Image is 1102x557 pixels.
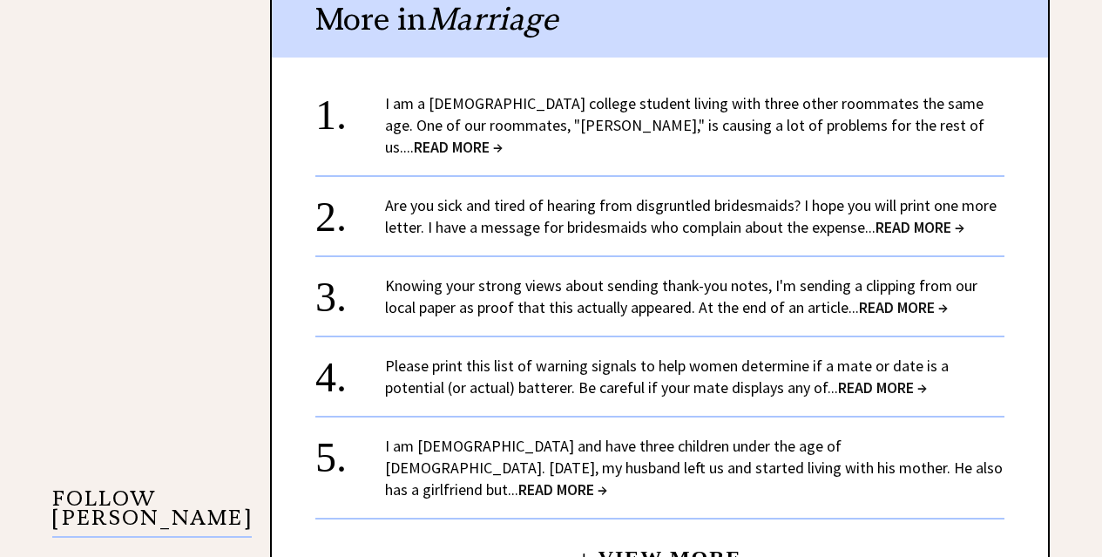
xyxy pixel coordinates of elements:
a: Knowing your strong views about sending thank-you notes, I'm sending a clipping from our local pa... [385,275,977,317]
div: 5. [315,435,385,467]
span: READ MORE → [838,377,927,397]
div: 2. [315,194,385,227]
a: I am [DEMOGRAPHIC_DATA] and have three children under the age of [DEMOGRAPHIC_DATA]. [DATE], my h... [385,436,1003,499]
a: Are you sick and tired of hearing from disgruntled bridesmaids? I hope you will print one more le... [385,195,997,237]
span: READ MORE → [876,217,964,237]
div: 1. [315,92,385,125]
p: FOLLOW [PERSON_NAME] [52,489,252,539]
a: I am a [DEMOGRAPHIC_DATA] college student living with three other roommates the same age. One of ... [385,93,984,157]
span: READ MORE → [518,479,607,499]
div: 4. [315,355,385,387]
a: Please print this list of warning signals to help women determine if a mate or date is a potentia... [385,356,949,397]
span: READ MORE → [859,297,948,317]
div: 3. [315,275,385,307]
span: READ MORE → [414,137,503,157]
